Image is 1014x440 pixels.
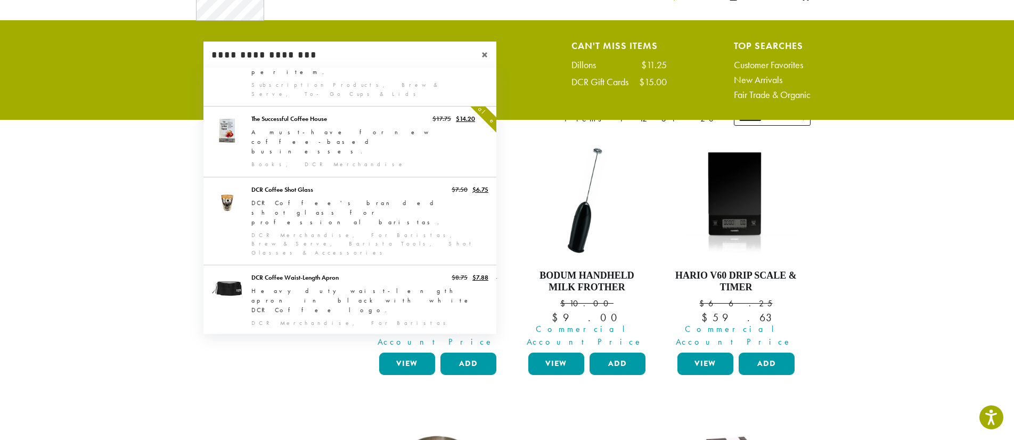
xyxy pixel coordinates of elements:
[571,60,607,70] div: Dillons
[675,139,797,262] img: Hario-V60-Scale-300x300.jpg
[526,139,648,348] a: Bodum Handheld Milk Frother $10.00 Commercial Account Price
[670,323,797,348] span: Commercial Account Price
[571,42,667,50] h4: Can't Miss Items
[739,353,795,375] button: Add
[526,270,648,293] h4: Bodum Handheld Milk Frother
[552,311,622,324] bdi: 9.00
[701,311,771,324] bdi: 59.63
[699,298,708,309] span: $
[701,311,713,324] span: $
[734,42,811,50] h4: Top Searches
[560,298,569,309] span: $
[734,60,811,70] a: Customer Favorites
[372,323,499,348] span: Commercial Account Price
[590,353,645,375] button: Add
[734,75,811,85] a: New Arrivals
[639,77,667,87] div: $15.00
[440,353,496,375] button: Add
[481,48,496,61] span: ×
[528,353,584,375] a: View
[379,353,435,375] a: View
[526,139,648,262] img: DP3927.01-002.png
[560,298,614,309] bdi: 10.00
[641,60,667,70] div: $11.25
[734,90,811,100] a: Fair Trade & Organic
[677,353,733,375] a: View
[675,270,797,293] h4: Hario V60 Drip Scale & Timer
[552,311,563,324] span: $
[675,139,797,348] a: Hario V60 Drip Scale & Timer $66.25 Commercial Account Price
[521,323,648,348] span: Commercial Account Price
[571,77,639,87] div: DCR Gift Cards
[699,298,772,309] bdi: 66.25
